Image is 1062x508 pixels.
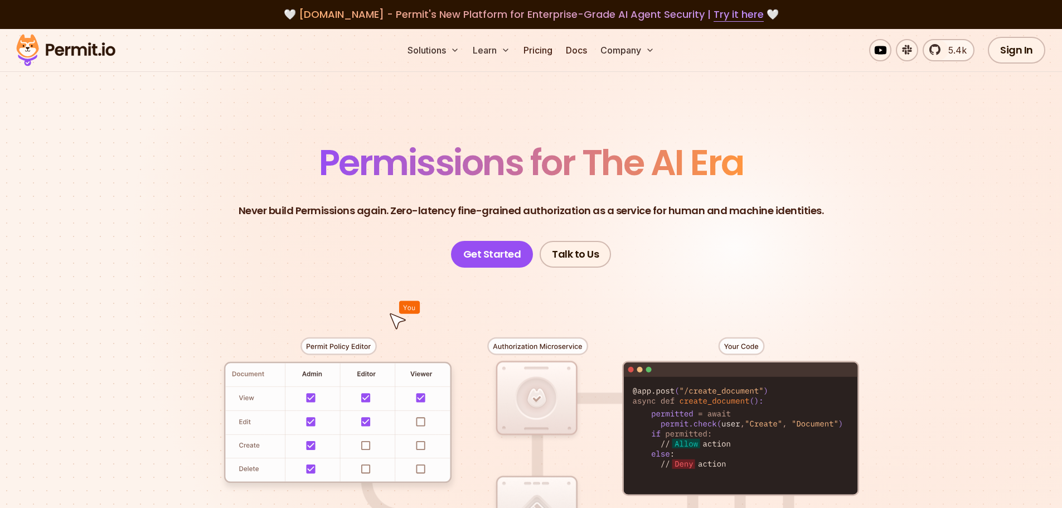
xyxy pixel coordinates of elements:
a: 5.4k [923,39,974,61]
button: Solutions [403,39,464,61]
button: Company [596,39,659,61]
a: Talk to Us [540,241,611,268]
span: Permissions for The AI Era [319,138,744,187]
a: Sign In [988,37,1045,64]
a: Get Started [451,241,534,268]
a: Docs [561,39,591,61]
span: [DOMAIN_NAME] - Permit's New Platform for Enterprise-Grade AI Agent Security | [299,7,764,21]
span: 5.4k [942,43,967,57]
p: Never build Permissions again. Zero-latency fine-grained authorization as a service for human and... [239,203,824,219]
a: Pricing [519,39,557,61]
div: 🤍 🤍 [27,7,1035,22]
button: Learn [468,39,515,61]
a: Try it here [714,7,764,22]
img: Permit logo [11,31,120,69]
